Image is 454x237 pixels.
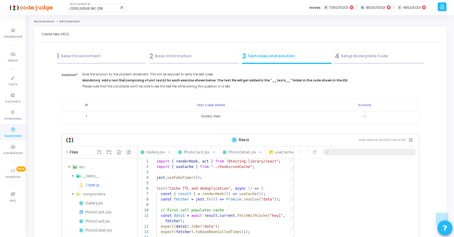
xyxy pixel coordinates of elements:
span: ( [211,197,213,201]
span: ·‌ [196,192,198,196]
span: ·‌ [200,159,202,163]
span: result [204,213,217,218]
img: react.svg [177,149,182,156]
span: ) [180,219,182,223]
span: Dashboard [4,34,22,39]
button: Go forward one page [304,150,311,154]
span: { [174,192,176,196]
span: useCache [176,165,193,169]
span: ·‌ [200,192,202,196]
span: I [398,5,401,10]
div: 6 [138,186,149,191]
div: __tests__ [83,172,135,180]
span: ) [261,192,263,196]
span: data1 [176,224,187,229]
span: ·‌ [171,213,174,218]
span: Questions [4,134,21,139]
span: Gallery.jsx [146,149,165,156]
span: useFakeTimers [167,175,196,180]
span: ; [200,175,202,180]
span: React [239,137,249,143]
span: ·‌ [231,192,233,196]
span: ·‌ [209,159,211,163]
img: react.svg [79,218,84,225]
span: Interviews [5,116,21,122]
button: PhotoDetail.jsx [220,146,267,158]
span: ( [174,224,176,229]
td: 1 [62,111,111,121]
span: New [16,166,26,172]
div: 10 [138,207,149,213]
span: fetcher [176,230,191,234]
span: = [191,197,193,201]
span: "key1" [270,213,283,218]
span: ·‌ [213,159,215,163]
span: ·‌ [174,159,176,163]
span: ·‌ [165,208,167,212]
span: , [283,213,285,218]
img: react.svg [79,200,84,207]
div: components [83,191,135,198]
nav: breadcrumb [34,20,446,24]
span: - [363,114,366,118]
span: const [161,192,171,196]
div: 11 [138,213,149,218]
span: ( [248,186,250,191]
span: } [193,192,196,196]
span: ·‌ [191,192,193,196]
span: renderHook [176,159,198,163]
div: Select active file [138,146,294,158]
span: useCache [239,192,257,196]
span: Promise [226,197,241,201]
span: import [156,165,169,169]
span: } [211,159,213,163]
div: src [79,163,135,171]
span: cache [213,208,224,212]
span: const [161,197,171,201]
span: ·‌ [174,165,176,169]
div: Solution* [62,72,78,77]
span: call [180,208,189,212]
span: . [217,213,219,218]
span: ·‌ [189,197,191,201]
span: renderHook [202,192,224,196]
span: "Cache [167,186,180,191]
span: 4853/5001 [403,5,421,10]
span: 2 [149,51,153,61]
span: ·‌ [217,197,219,201]
button: Go back one page [296,150,304,154]
span: Analytics [5,175,21,180]
span: { [261,186,263,191]
img: folder-components-open.svg [76,191,81,197]
span: ·‌ [178,208,180,212]
span: toBe [191,224,200,229]
span: ·‌ [193,197,196,201]
div: Save the solution for the problem statement. This will be required to verify the test cases. Plea... [79,72,377,89]
span: 8505/10001 [366,5,385,10]
span: ·‌ [198,186,200,191]
span: ( [200,224,202,229]
span: Contests [5,99,21,104]
button: Refresh page [311,150,318,154]
th: Test Case Name [111,99,311,111]
span: ) [228,192,230,196]
button: Gallery.jsx [138,146,175,158]
span: Admin [8,58,18,63]
div: 1.test.js [85,182,135,189]
span: populates [191,208,211,212]
span: ) [246,230,248,234]
span: ( [241,230,244,234]
span: = [187,213,189,218]
span: ·‌·‌ [156,197,161,201]
span: "../hooks/useCache" [211,165,252,169]
span: ( [174,230,176,234]
span: await [191,213,202,218]
span: 4 [335,51,339,61]
span: ; [183,219,185,223]
span: PhotoCard.jsx [184,149,209,156]
div: 4 [138,175,149,180]
div: PhotoCard.css [85,209,135,216]
span: ( [259,197,261,201]
div: 13 [138,229,149,235]
img: folder-test-open.svg [76,173,81,179]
